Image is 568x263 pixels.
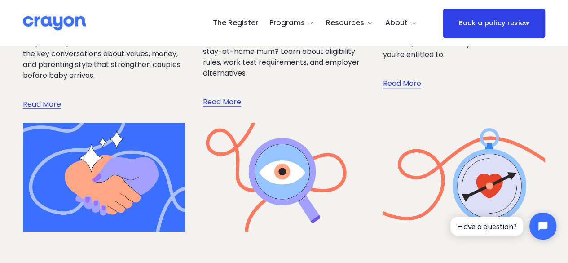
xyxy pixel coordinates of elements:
[202,122,366,232] img: Can dads take paid parental leave if their partner is a stay-at-home mum?
[23,15,86,31] img: Crayon
[269,17,305,30] span: Programs
[212,16,258,31] a: The Register
[383,60,421,89] a: Read More
[203,79,241,108] a: Read More
[203,25,365,79] p: Can working dads in [GEOGRAPHIC_DATA] get paid parental leave if their partner is a stay-at-home ...
[443,9,545,38] a: Book a policy review
[443,205,564,247] iframe: Tidio Chat
[269,16,315,31] a: folder dropdown
[326,17,364,30] span: Resources
[385,17,408,30] span: About
[22,122,186,232] img: The five conversations every expecting couple needs to have
[385,16,418,31] a: folder dropdown
[326,16,374,31] a: folder dropdown
[23,38,185,81] p: Prepare for parenthood as a team. Discover the key conversations about values, money, and parenti...
[382,122,546,232] img: Dadventure on the emotional side of applying for Parental Leave
[23,81,61,110] a: Read More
